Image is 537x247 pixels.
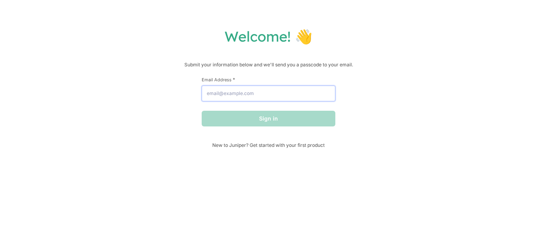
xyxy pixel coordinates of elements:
label: Email Address [202,77,335,82]
span: This field is required. [233,77,235,82]
h1: Welcome! 👋 [8,27,529,45]
span: New to Juniper? Get started with your first product [202,142,335,148]
p: Submit your information below and we'll send you a passcode to your email. [8,61,529,69]
input: email@example.com [202,86,335,101]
